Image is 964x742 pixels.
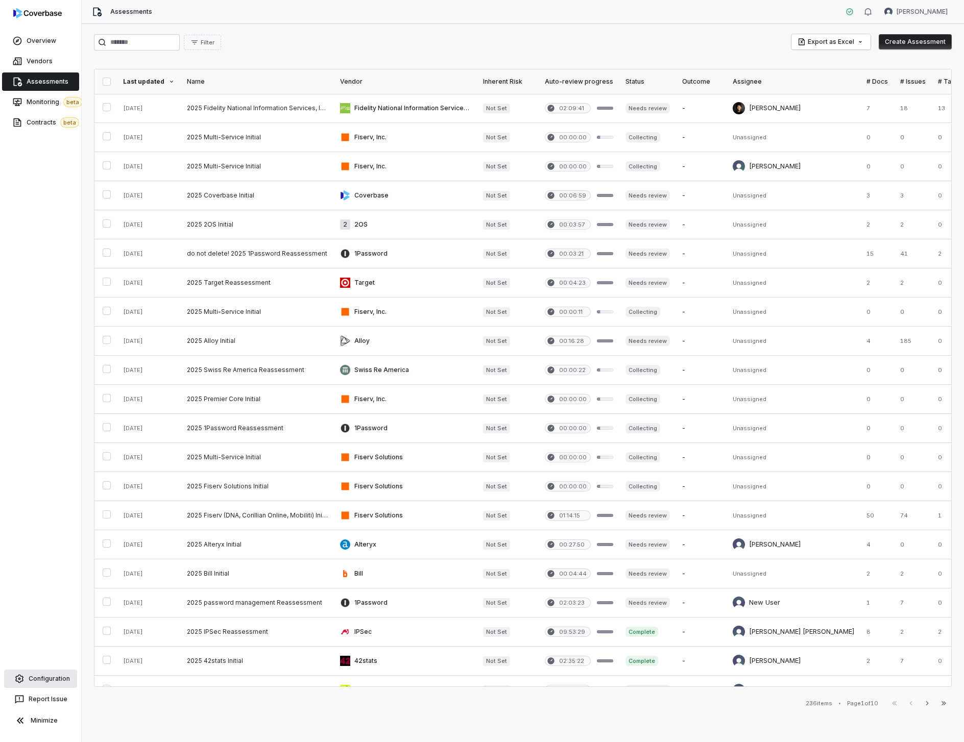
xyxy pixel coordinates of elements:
[847,700,878,707] div: Page 1 of 10
[29,675,70,683] span: Configuration
[676,676,727,705] td: -
[938,78,962,86] div: # Tasks
[27,97,82,107] span: Monitoring
[2,32,79,50] a: Overview
[2,113,79,132] a: Contractsbeta
[733,160,745,172] img: Brian Ball avatar
[676,268,727,298] td: -
[676,588,727,617] td: -
[2,93,79,111] a: Monitoringbeta
[27,117,79,128] span: Contracts
[676,617,727,647] td: -
[676,501,727,530] td: -
[676,181,727,210] td: -
[4,690,77,708] button: Report Issue
[878,4,954,19] button: Amanda Pettenati avatar[PERSON_NAME]
[897,8,948,16] span: [PERSON_NAME]
[676,239,727,268] td: -
[900,78,926,86] div: # Issues
[110,8,152,16] span: Assessments
[733,597,745,609] img: New User avatar
[63,97,82,107] span: beta
[676,472,727,501] td: -
[201,39,214,46] span: Filter
[806,700,832,707] div: 236 items
[4,670,77,688] a: Configuration
[184,35,221,50] button: Filter
[866,78,888,86] div: # Docs
[2,72,79,91] a: Assessments
[676,647,727,676] td: -
[884,8,893,16] img: Amanda Pettenati avatar
[483,78,533,86] div: Inherent Risk
[4,710,77,731] button: Minimize
[733,684,745,696] img: Lili Jiang avatar
[123,78,175,86] div: Last updated
[676,356,727,385] td: -
[676,443,727,472] td: -
[682,78,720,86] div: Outcome
[676,385,727,414] td: -
[733,655,745,667] img: Amanda Pettenati avatar
[676,327,727,356] td: -
[27,37,56,45] span: Overview
[2,52,79,70] a: Vendors
[625,78,670,86] div: Status
[676,298,727,327] td: -
[31,716,58,725] span: Minimize
[13,8,62,18] img: logo-D7KZi-bG.svg
[676,559,727,588] td: -
[676,123,727,152] td: -
[733,626,745,638] img: Kuria Nganga avatar
[733,78,854,86] div: Assignee
[340,78,471,86] div: Vendor
[27,57,53,65] span: Vendors
[838,700,841,707] div: •
[27,78,68,86] span: Assessments
[791,34,871,50] button: Export as Excel
[676,94,727,123] td: -
[676,152,727,181] td: -
[676,414,727,443] td: -
[545,78,613,86] div: Auto-review progress
[60,117,79,128] span: beta
[676,210,727,239] td: -
[676,530,727,559] td: -
[187,78,328,86] div: Name
[29,695,67,703] span: Report Issue
[733,102,745,114] img: Clarence Chio avatar
[733,538,745,551] img: Amanda Pettenati avatar
[879,34,952,50] button: Create Assessment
